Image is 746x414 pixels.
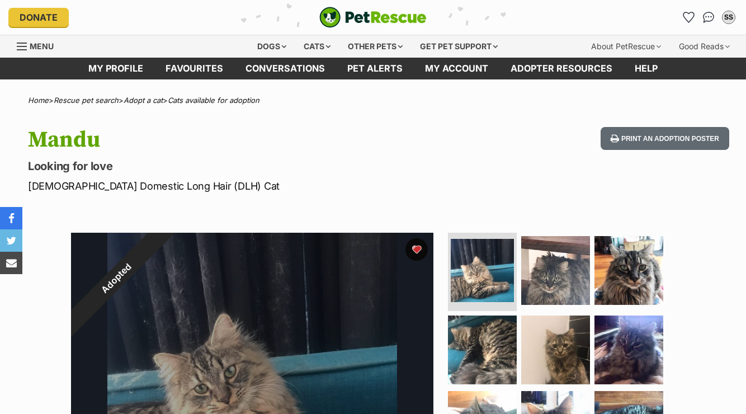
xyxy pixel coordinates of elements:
[679,8,697,26] a: Favourites
[28,178,455,194] p: [DEMOGRAPHIC_DATA] Domestic Long Hair (DLH) Cat
[583,35,669,58] div: About PetRescue
[124,96,163,105] a: Adopt a cat
[412,35,506,58] div: Get pet support
[521,236,590,305] img: Photo of Mandu
[30,41,54,51] span: Menu
[601,127,729,150] button: Print an adoption poster
[414,58,499,79] a: My account
[28,96,49,105] a: Home
[154,58,234,79] a: Favourites
[319,7,427,28] a: PetRescue
[594,316,663,384] img: Photo of Mandu
[521,316,590,384] img: Photo of Mandu
[405,238,428,261] button: favourite
[703,12,715,23] img: chat-41dd97257d64d25036548639549fe6c8038ab92f7586957e7f3b1b290dea8141.svg
[671,35,738,58] div: Good Reads
[45,207,187,349] div: Adopted
[17,35,62,55] a: Menu
[700,8,717,26] a: Conversations
[28,158,455,174] p: Looking for love
[451,239,514,302] img: Photo of Mandu
[624,58,669,79] a: Help
[8,8,69,27] a: Donate
[340,35,410,58] div: Other pets
[448,316,517,384] img: Photo of Mandu
[28,127,455,153] h1: Mandu
[249,35,294,58] div: Dogs
[319,7,427,28] img: logo-cat-932fe2b9b8326f06289b0f2fb663e598f794de774fb13d1741a6617ecf9a85b4.svg
[77,58,154,79] a: My profile
[336,58,414,79] a: Pet alerts
[679,8,738,26] ul: Account quick links
[168,96,259,105] a: Cats available for adoption
[723,12,734,23] div: SS
[594,236,663,305] img: Photo of Mandu
[234,58,336,79] a: conversations
[54,96,119,105] a: Rescue pet search
[720,8,738,26] button: My account
[499,58,624,79] a: Adopter resources
[296,35,338,58] div: Cats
